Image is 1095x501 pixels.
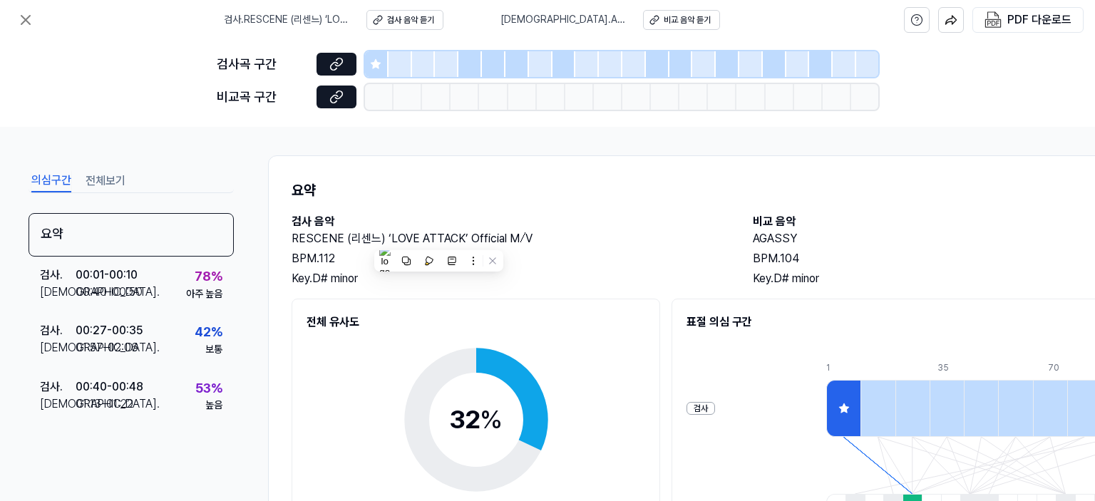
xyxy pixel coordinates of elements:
div: 높음 [205,398,222,413]
img: share [945,14,957,26]
div: 00:40 - 00:50 [76,284,143,301]
img: PDF Download [985,11,1002,29]
div: 아주 높음 [186,287,222,301]
div: 70 [1048,362,1082,374]
div: 검사 . [40,378,76,396]
h2: RESCENE (리센느) ‘LOVE ATTACK’ Official M⧸V [292,230,724,247]
div: 비교 음악 듣기 [664,14,711,26]
div: 비교곡 구간 [217,87,308,108]
div: 42 % [195,322,222,343]
div: 검사곡 구간 [217,54,308,75]
span: % [480,404,503,435]
div: 검사 [687,402,715,415]
div: 보통 [205,343,222,357]
div: [DEMOGRAPHIC_DATA] . [40,339,76,356]
button: help [904,7,930,33]
div: 1 [826,362,860,374]
button: 전체보기 [86,170,125,192]
h2: 검사 음악 [292,213,724,230]
button: 비교 음악 듣기 [643,10,720,30]
div: BPM. 112 [292,250,724,267]
div: Key. D# minor [292,270,724,287]
div: 01:57 - 02:06 [76,339,138,356]
div: 00:01 - 00:10 [76,267,138,284]
div: 검사 . [40,322,76,339]
button: 검사 음악 듣기 [366,10,443,30]
div: 78 % [195,267,222,287]
svg: help [910,13,923,27]
div: 검사 . [40,267,76,284]
button: 의심구간 [31,170,71,192]
div: 요약 [29,213,234,257]
div: 00:40 - 00:48 [76,378,143,396]
div: 32 [449,401,503,439]
div: PDF 다운로드 [1007,11,1071,29]
div: 35 [937,362,972,374]
div: [DEMOGRAPHIC_DATA] . [40,396,76,413]
span: 검사 . RESCENE (리센느) ‘LOVE ATTACK’ Official M⧸V [224,13,349,27]
div: 검사 음악 듣기 [387,14,434,26]
div: [DEMOGRAPHIC_DATA] . [40,284,76,301]
h2: 전체 유사도 [307,314,645,331]
div: 01:13 - 01:22 [76,396,133,413]
button: PDF 다운로드 [982,8,1074,32]
div: 00:27 - 00:35 [76,322,143,339]
span: [DEMOGRAPHIC_DATA] . AGASSY [500,13,626,27]
div: 53 % [195,378,222,399]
